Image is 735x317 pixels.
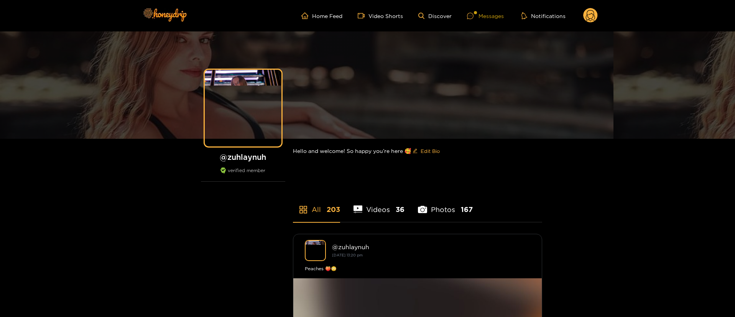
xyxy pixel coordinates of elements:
[519,12,568,20] button: Notifications
[301,12,312,19] span: home
[396,205,404,214] span: 36
[358,12,403,19] a: Video Shorts
[293,187,340,222] li: All
[201,168,285,182] div: verified member
[327,205,340,214] span: 203
[305,240,326,261] img: zuhlaynuh
[418,13,452,19] a: Discover
[418,187,473,222] li: Photos
[467,11,504,20] div: Messages
[299,205,308,214] span: appstore
[332,243,530,250] div: @ zuhlaynuh
[354,187,405,222] li: Videos
[413,148,418,154] span: edit
[421,147,440,155] span: Edit Bio
[305,265,530,273] div: Peaches 🍑😳
[411,145,441,157] button: editEdit Bio
[293,139,542,163] div: Hello and welcome! So happy you’re here 🥰
[332,253,363,257] small: [DATE] 13:20 pm
[201,152,285,162] h1: @ zuhlaynuh
[358,12,368,19] span: video-camera
[461,205,473,214] span: 167
[301,12,342,19] a: Home Feed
